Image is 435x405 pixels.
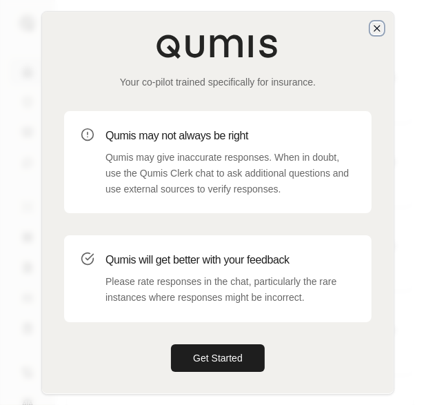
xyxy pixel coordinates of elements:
p: Please rate responses in the chat, particularly the rare instances where responses might be incor... [105,274,355,306]
h3: Qumis may not always be right [105,128,355,144]
p: Your co-pilot trained specifically for insurance. [64,75,372,89]
p: Qumis may give inaccurate responses. When in doubt, use the Qumis Clerk chat to ask additional qu... [105,150,355,197]
img: Qumis Logo [156,34,280,59]
h3: Qumis will get better with your feedback [105,252,355,268]
button: Get Started [171,344,265,371]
